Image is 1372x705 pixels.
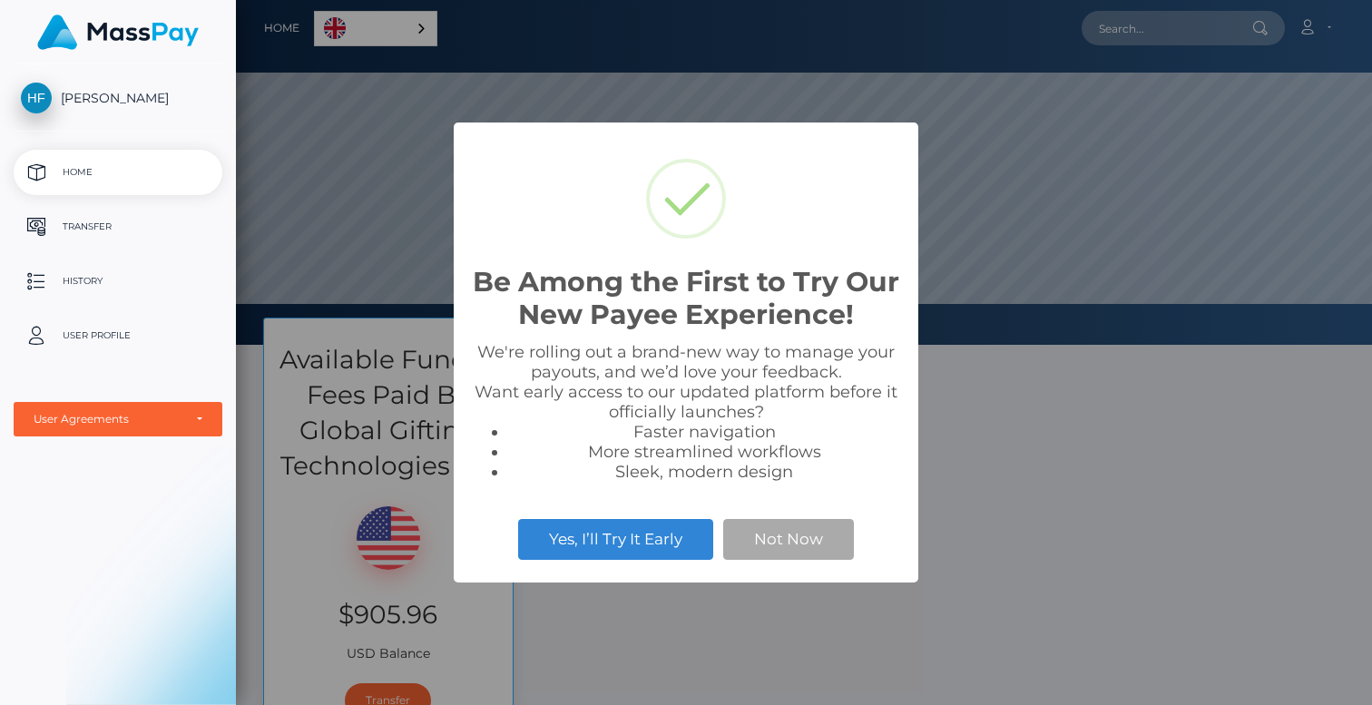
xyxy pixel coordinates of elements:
li: Faster navigation [508,422,900,442]
img: MassPay [37,15,199,50]
p: User Profile [21,322,215,349]
div: We're rolling out a brand-new way to manage your payouts, and we’d love your feedback. Want early... [472,342,900,482]
li: Sleek, modern design [508,462,900,482]
p: Transfer [21,213,215,240]
p: History [21,268,215,295]
p: Home [21,159,215,186]
button: User Agreements [14,402,222,436]
div: User Agreements [34,412,182,426]
li: More streamlined workflows [508,442,900,462]
button: Not Now [723,519,854,559]
h2: Be Among the First to Try Our New Payee Experience! [472,266,900,331]
span: [PERSON_NAME] [14,90,222,106]
button: Yes, I’ll Try It Early [518,519,713,559]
